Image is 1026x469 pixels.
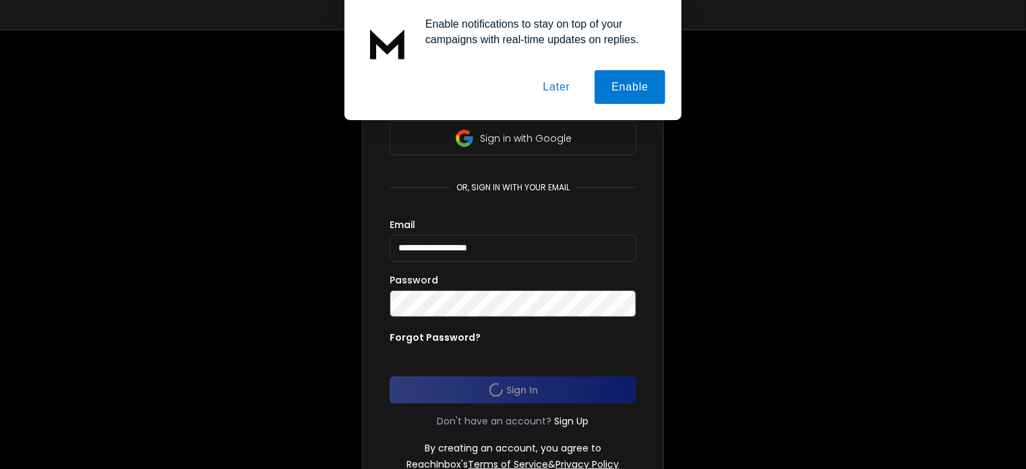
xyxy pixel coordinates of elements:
[595,70,665,104] button: Enable
[425,441,601,455] p: By creating an account, you agree to
[526,70,586,104] button: Later
[555,414,589,428] a: Sign Up
[390,275,438,285] label: Password
[451,182,575,193] p: or, sign in with your email
[361,16,415,70] img: notification icon
[480,132,572,145] p: Sign in with Google
[437,414,552,428] p: Don't have an account?
[390,331,481,344] p: Forgot Password?
[390,220,415,229] label: Email
[390,121,636,155] button: Sign in with Google
[415,16,665,47] div: Enable notifications to stay on top of your campaigns with real-time updates on replies.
